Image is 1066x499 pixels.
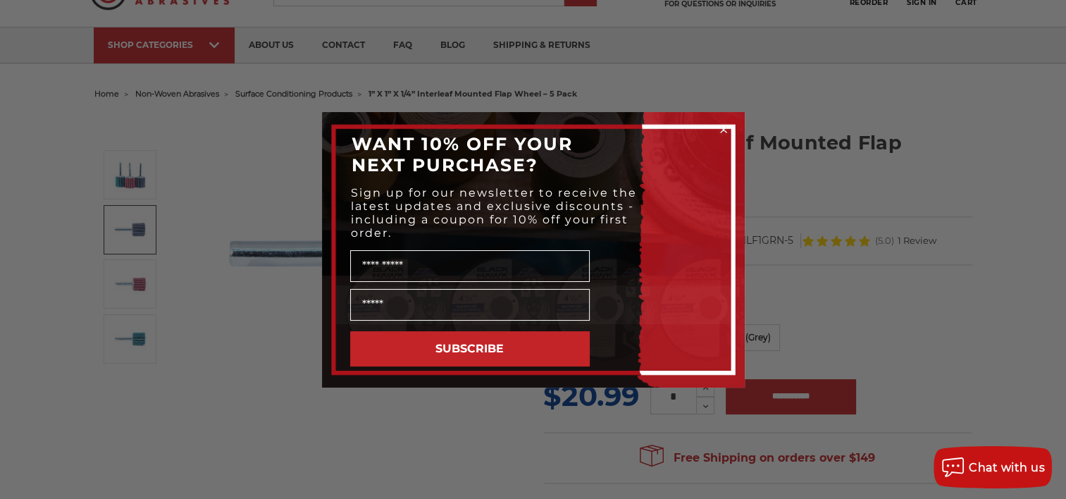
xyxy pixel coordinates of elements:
button: Close dialog [717,123,731,137]
button: Chat with us [934,446,1052,488]
button: SUBSCRIBE [350,331,590,366]
span: WANT 10% OFF YOUR NEXT PURCHASE? [352,133,573,175]
span: Chat with us [969,461,1045,474]
input: Email [350,289,590,321]
span: Sign up for our newsletter to receive the latest updates and exclusive discounts - including a co... [351,186,637,240]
